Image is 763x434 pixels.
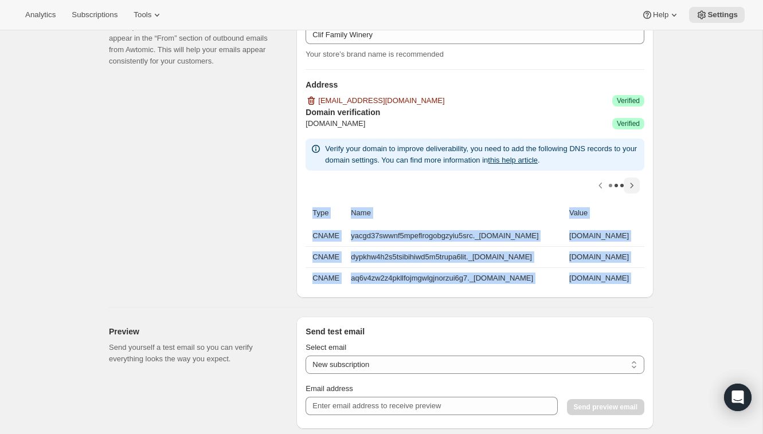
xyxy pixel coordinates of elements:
span: Subscriptions [72,10,118,19]
p: Send yourself a test email so you can verify everything looks the way you expect. [109,342,278,365]
button: Tools [127,7,170,23]
button: Analytics [18,7,62,23]
td: [DOMAIN_NAME] [566,226,644,246]
h3: Domain verification [306,106,644,118]
span: Select email [306,343,346,352]
input: Enter email address to receive preview [306,397,557,415]
a: this help article [488,156,538,164]
td: [DOMAIN_NAME] [566,267,644,289]
span: Settings [707,10,738,19]
button: Subscriptions [65,7,124,23]
button: Help [635,7,687,23]
span: [EMAIL_ADDRESS][DOMAIN_NAME] [318,95,444,106]
button: Scroll table left one column [593,177,609,194]
td: dypkhw4h2s5tsibihiwd5m5trupa6lit._[DOMAIN_NAME] [347,246,566,267]
h3: Address [306,79,644,90]
th: Type [306,200,347,226]
button: Settings [689,7,745,23]
span: Help [653,10,668,19]
div: Open Intercom Messenger [724,384,752,411]
h2: Preview [109,326,278,337]
button: Scroll table right one column [624,177,640,194]
td: [DOMAIN_NAME] [566,246,644,267]
h3: Send test email [306,326,644,337]
button: [EMAIL_ADDRESS][DOMAIN_NAME] [299,92,451,110]
span: Tools [134,10,151,19]
th: Name [347,200,566,226]
p: Set a specific name and email address that will appear in the “From” section of outbound emails f... [109,21,278,67]
span: Verified [617,119,640,128]
th: CNAME [306,267,347,289]
th: CNAME [306,246,347,267]
span: Verified [617,96,640,105]
p: Verify your domain to improve deliverability, you need to add the following DNS records to your d... [325,143,640,166]
span: Email address [306,384,353,393]
span: Your store’s brand name is recommended [306,50,444,58]
td: yacgd37swwnf5mpeflrogobgzyiu5src._[DOMAIN_NAME] [347,226,566,246]
th: CNAME [306,226,347,246]
td: aq6v4zw2z4pkllfojmgwlgjnorzui6g7._[DOMAIN_NAME] [347,267,566,289]
span: Analytics [25,10,56,19]
span: [DOMAIN_NAME] [306,118,365,129]
th: Value [566,200,644,226]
